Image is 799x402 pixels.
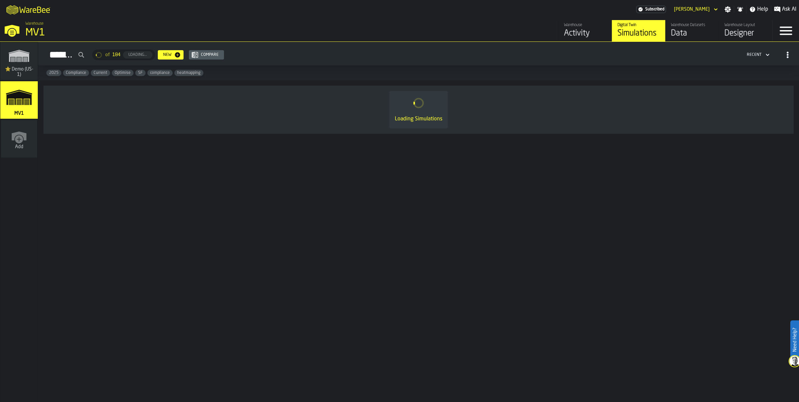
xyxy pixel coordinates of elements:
[13,111,25,116] span: MV1
[564,23,606,27] div: Warehouse
[734,6,746,13] label: button-toggle-Notifications
[1,120,37,159] a: link-to-/wh/new
[63,71,89,75] span: Compliance
[747,5,771,13] label: button-toggle-Help
[674,7,710,12] div: DropdownMenuValue-Jules McBlain
[175,71,203,75] span: heatmapping
[724,28,767,39] div: Designer
[757,5,768,13] span: Help
[3,67,35,77] span: ⭐ Demo (US-1)
[671,28,713,39] div: Data
[90,49,158,60] div: ButtonLoadMore-Loading...-Prev-First-Last
[112,71,133,75] span: Optimise
[747,53,762,57] div: DropdownMenuValue-4
[773,20,799,41] label: button-toggle-Menu
[665,20,719,41] a: link-to-/wh/i/3ccf57d1-1e0c-4a81-a3bb-c2011c5f0d50/data
[15,144,23,149] span: Add
[636,6,666,13] a: link-to-/wh/i/3ccf57d1-1e0c-4a81-a3bb-c2011c5f0d50/settings/billing
[645,7,664,12] span: Subscribed
[0,81,38,120] a: link-to-/wh/i/3ccf57d1-1e0c-4a81-a3bb-c2011c5f0d50/simulations
[189,50,224,60] button: button-Compare
[46,71,61,75] span: 2025
[25,21,43,26] span: Warehouse
[395,115,442,123] div: Loading Simulations
[724,23,767,27] div: Warehouse Layout
[25,27,206,39] div: MV1
[771,5,799,13] label: button-toggle-Ask AI
[0,42,38,81] a: link-to-/wh/i/103622fe-4b04-4da1-b95f-2619b9c959cc/simulations
[105,52,110,58] span: of
[617,28,660,39] div: Simulations
[636,6,666,13] div: Menu Subscription
[558,20,612,41] a: link-to-/wh/i/3ccf57d1-1e0c-4a81-a3bb-c2011c5f0d50/feed/
[123,51,152,59] button: button-Loading...
[564,28,606,39] div: Activity
[38,42,799,66] h2: button-Simulations
[612,20,665,41] a: link-to-/wh/i/3ccf57d1-1e0c-4a81-a3bb-c2011c5f0d50/simulations
[671,5,719,13] div: DropdownMenuValue-Jules McBlain
[135,71,145,75] span: SF
[791,321,798,359] label: Need Help?
[126,53,150,57] div: Loading...
[719,20,772,41] a: link-to-/wh/i/3ccf57d1-1e0c-4a81-a3bb-c2011c5f0d50/designer
[782,5,796,13] span: Ask AI
[91,71,110,75] span: Current
[147,71,173,75] span: compliance
[160,53,174,57] div: New
[112,52,120,58] span: 184
[43,86,794,134] div: ItemListCard-
[722,6,734,13] label: button-toggle-Settings
[158,50,184,60] button: button-New
[744,51,771,59] div: DropdownMenuValue-4
[198,53,221,57] div: Compare
[671,23,713,27] div: Warehouse Datasets
[617,23,660,27] div: Digital Twin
